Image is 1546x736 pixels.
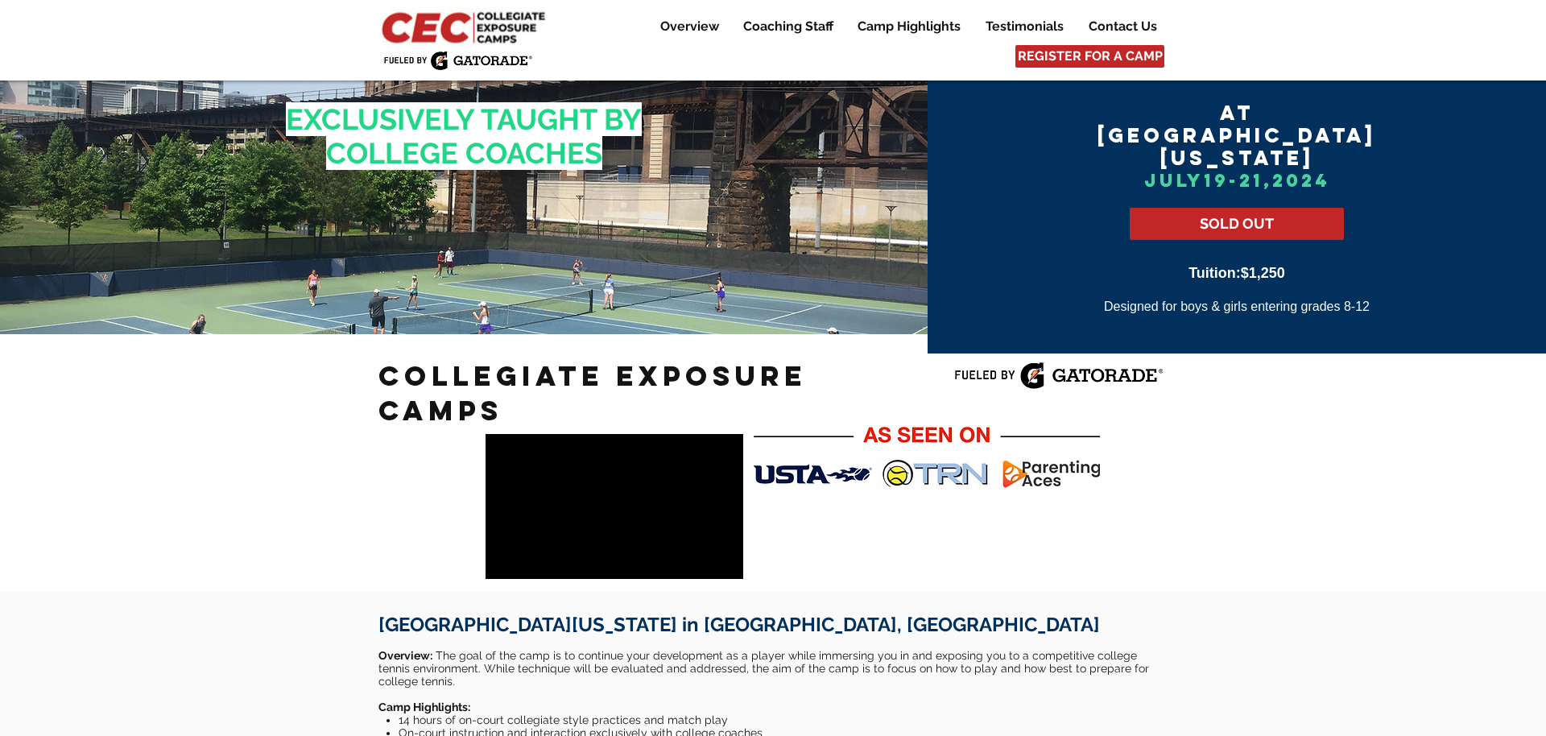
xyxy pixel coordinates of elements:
nav: Site [636,17,1168,36]
span: July [1144,169,1204,192]
span: Camp Highlights: [378,701,470,713]
span: 19 [1204,169,1229,192]
img: Fueled by Gatorade.png [954,362,1163,390]
p: Testimonials [978,17,1072,36]
a: Camp Highlights [845,17,973,36]
p: Overview [652,17,727,36]
span: [GEOGRAPHIC_DATA][US_STATE] in [GEOGRAPHIC_DATA], [GEOGRAPHIC_DATA] [378,613,1100,636]
div: Your Video Title Video Player [486,434,743,579]
span: $1,250 [1241,265,1285,281]
span: Tuition: [1188,265,1241,281]
a: SOLD OUT [1130,208,1344,240]
span: Collegiate Exposure Camps [378,358,807,428]
span: -21,2024 [1229,169,1330,192]
a: Overview [648,17,730,36]
a: Testimonials [973,17,1076,36]
span: AT [GEOGRAPHIC_DATA][US_STATE] [1097,100,1376,171]
span: Designed for boys & girls entering grades 8-12 [1104,300,1370,313]
span: EXCLUSIVELY TAUGHT BY COLLEGE COACHES [286,102,642,170]
a: Contact Us [1077,17,1168,36]
img: CEC Logo Primary_edited.jpg [378,8,552,45]
span: ​ The goal of the camp is to continue your development as a player while immersing you in and exp... [378,649,1149,688]
span: 14 hours of on-court collegiate style practices and match play [399,713,728,726]
span: REGISTER FOR A CAMP [1018,48,1163,65]
a: REGISTER FOR A CAMP [1015,45,1164,68]
span: SOLD OUT [1200,213,1274,234]
img: Fueled by Gatorade.png [383,51,532,70]
p: Camp Highlights [849,17,969,36]
img: As Seen On CEC_V2 2_24_22.png [754,421,1100,493]
span: Overview: [378,649,432,662]
p: Contact Us [1081,17,1165,36]
a: Coaching Staff [731,17,845,36]
p: Coaching Staff [735,17,841,36]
